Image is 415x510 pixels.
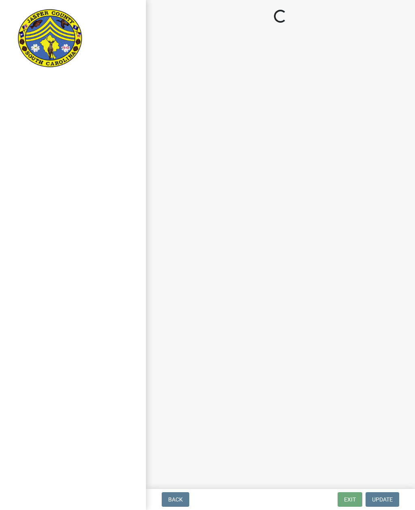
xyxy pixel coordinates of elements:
[338,492,362,507] button: Exit
[16,9,84,69] img: Jasper County, South Carolina
[168,496,183,503] span: Back
[366,492,399,507] button: Update
[372,496,393,503] span: Update
[162,492,189,507] button: Back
